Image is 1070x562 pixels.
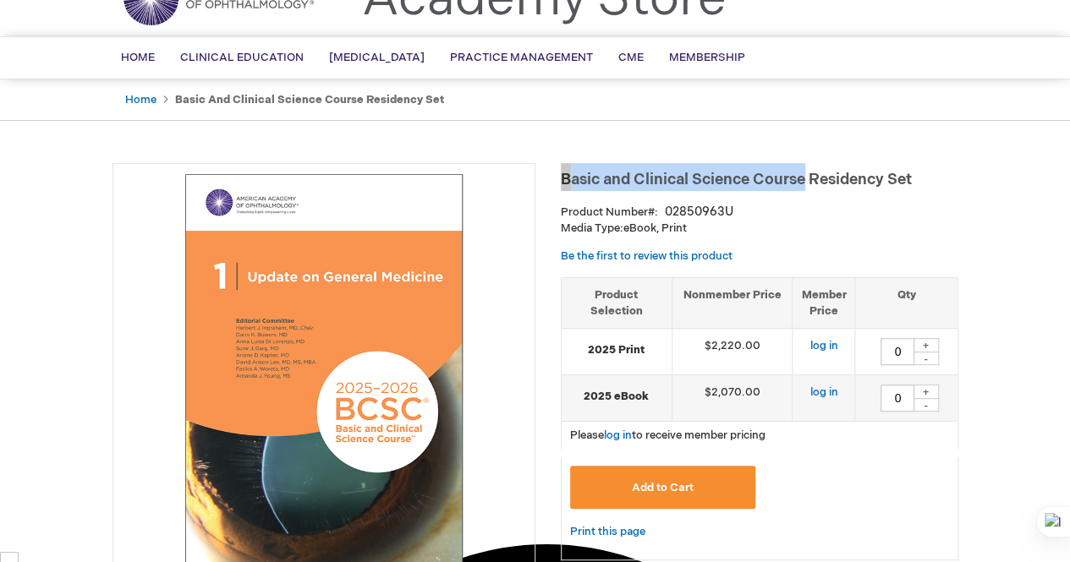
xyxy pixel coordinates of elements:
div: + [914,385,939,399]
td: $2,220.00 [672,329,793,375]
a: Print this page [570,521,645,543]
a: Home [125,93,156,106]
strong: 2025 eBook [570,389,663,405]
th: Product Selection [562,277,672,328]
span: [MEDICAL_DATA] [329,51,425,64]
strong: Basic and Clinical Science Course Residency Set [175,93,444,106]
p: eBook, Print [561,221,958,237]
th: Qty [855,277,958,328]
a: log in [604,428,632,442]
span: Please to receive member pricing [570,428,765,442]
th: Member Price [793,277,855,328]
a: Be the first to review this product [561,249,733,263]
a: log in [809,385,837,399]
input: Qty [881,385,914,412]
td: $2,070.00 [672,375,793,422]
span: Basic and Clinical Science Course Residency Set [561,171,912,188]
input: Qty [881,338,914,365]
span: Practice Management [450,51,593,64]
span: CME [618,51,644,64]
strong: Product Number [561,205,658,219]
div: - [914,352,939,365]
span: Home [121,51,155,64]
th: Nonmember Price [672,277,793,328]
button: Add to Cart [570,466,756,509]
span: Membership [669,51,745,64]
strong: Media Type: [561,221,623,235]
span: Clinical Education [180,51,304,64]
span: Add to Cart [632,481,694,494]
a: log in [809,339,837,352]
div: 02850963U [665,204,733,221]
div: - [914,398,939,412]
strong: 2025 Print [570,342,663,358]
div: + [914,338,939,352]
